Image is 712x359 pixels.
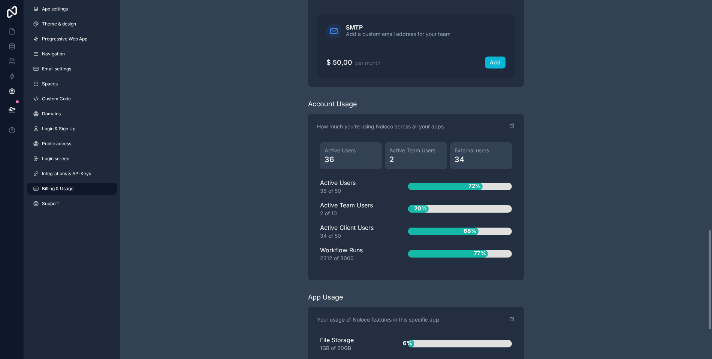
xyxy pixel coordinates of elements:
[42,51,65,57] span: Navigation
[320,255,384,262] div: 2312 of 3000
[472,247,488,260] span: 77%
[42,66,71,72] span: Email settings
[42,126,75,132] span: Login & Sign Up
[42,6,68,12] span: App settings
[27,48,117,60] a: Navigation
[317,123,445,130] p: How much you're using Noloco across all your apps.
[320,210,384,217] div: 2 of 10
[346,24,450,30] div: SMTP
[355,60,380,66] span: per month
[42,96,71,102] span: Custom Code
[27,123,117,135] a: Login & Sign Up
[27,108,117,120] a: Domains
[42,201,59,207] span: Support
[320,178,384,195] div: Active Users
[490,59,501,66] div: Add
[389,147,442,154] span: Active Team Users
[455,147,507,154] span: External users
[455,154,507,165] span: 34
[27,18,117,30] a: Theme & design
[462,225,479,237] span: 68%
[320,246,384,262] div: Workflow Runs
[485,57,506,69] button: Add
[27,78,117,90] a: Spaces
[308,99,357,109] div: Account Usage
[27,33,117,45] a: Progressive Web App
[467,180,483,192] span: 72%
[42,36,87,42] span: Progressive Web App
[42,111,61,117] span: Domains
[320,201,384,217] div: Active Team Users
[42,81,58,87] span: Spaces
[27,3,117,15] a: App settings
[325,147,377,154] span: Active Users
[42,171,91,177] span: Integrations & API Keys
[346,30,450,38] div: Add a custom email address for your team
[42,21,76,27] span: Theme & design
[27,138,117,150] a: Public access
[27,63,117,75] a: Email settings
[326,58,352,66] span: $ 50,00
[320,187,384,195] div: 36 of 50
[27,183,117,195] a: Billing & Usage
[187,264,525,359] iframe: NPS
[325,154,377,165] span: 36
[27,93,117,105] a: Custom Code
[320,223,384,240] div: Active Client Users
[412,203,429,215] span: 20%
[320,232,384,240] div: 34 of 50
[27,198,117,210] a: Support
[42,156,69,162] span: Login screen
[42,186,73,192] span: Billing & Usage
[27,153,117,165] a: Login screen
[389,154,442,165] span: 2
[42,141,71,147] span: Public access
[27,168,117,180] a: Integrations & API Keys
